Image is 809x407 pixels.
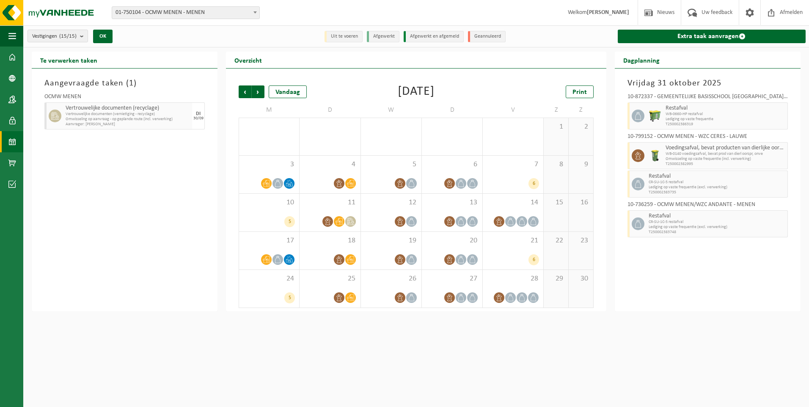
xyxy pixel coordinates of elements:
[32,52,106,68] h2: Te verwerken taken
[649,185,785,190] span: Lediging op vaste frequentie (excl. verwerking)
[32,30,77,43] span: Vestigingen
[649,225,785,230] span: Lediging op vaste frequentie (excl. verwerking)
[528,254,539,265] div: 6
[44,77,205,90] h3: Aangevraagde taken ( )
[28,30,88,42] button: Vestigingen(15/15)
[548,236,564,245] span: 22
[649,149,661,162] img: WB-0140-HPE-GN-50
[426,236,478,245] span: 20
[587,9,629,16] strong: [PERSON_NAME]
[365,160,417,169] span: 5
[365,274,417,283] span: 26
[325,31,363,42] li: Uit te voeren
[649,110,661,122] img: WB-0660-HPE-GN-51
[649,173,785,180] span: Restafval
[66,105,190,112] span: Vertrouwelijke documenten (recyclage)
[548,274,564,283] span: 29
[627,77,788,90] h3: Vrijdag 31 oktober 2025
[404,31,464,42] li: Afgewerkt en afgemeld
[649,190,785,195] span: T250002383735
[44,94,205,102] div: OCMW MENEN
[573,236,589,245] span: 23
[627,94,788,102] div: 10-872337 - GEMEENTELIJKE BASISSCHOOL [GEOGRAPHIC_DATA] - REKKEM
[269,85,307,98] div: Vandaag
[196,111,201,116] div: DI
[129,79,134,88] span: 1
[239,102,300,118] td: M
[548,122,564,132] span: 1
[649,213,785,220] span: Restafval
[487,274,539,283] span: 28
[618,30,806,43] a: Extra taak aanvragen
[649,180,785,185] span: CR-SU-1C-5 restafval
[666,157,785,162] span: Omwisseling op vaste frequentie (incl. verwerking)
[487,160,539,169] span: 7
[548,160,564,169] span: 8
[304,274,356,283] span: 25
[367,31,399,42] li: Afgewerkt
[572,89,587,96] span: Print
[544,102,569,118] td: Z
[112,6,260,19] span: 01-750104 - OCMW MENEN - MENEN
[361,102,422,118] td: W
[93,30,113,43] button: OK
[59,33,77,39] count: (15/15)
[573,122,589,132] span: 2
[304,236,356,245] span: 18
[649,230,785,235] span: T250002383748
[666,151,785,157] span: WB-0140 voedingsafval, bevat prod van dierl oorspr, onve
[666,145,785,151] span: Voedingsafval, bevat producten van dierlijke oorsprong, onverpakt, categorie 3
[243,274,295,283] span: 24
[566,85,594,98] a: Print
[66,112,190,117] span: Vertrouwelijke documenten (vernietiging - recyclage)
[365,198,417,207] span: 12
[243,160,295,169] span: 3
[649,220,785,225] span: CR-SU-1C-5 restafval
[666,112,785,117] span: WB-0660-HP restafval
[666,162,785,167] span: T250002382995
[4,388,141,407] iframe: chat widget
[666,122,785,127] span: T250002386319
[426,274,478,283] span: 27
[548,198,564,207] span: 15
[304,160,356,169] span: 4
[666,117,785,122] span: Lediging op vaste frequentie
[226,52,270,68] h2: Overzicht
[615,52,668,68] h2: Dagplanning
[243,198,295,207] span: 10
[573,274,589,283] span: 30
[66,117,190,122] span: Omwisseling op aanvraag - op geplande route (incl. verwerking)
[573,160,589,169] span: 9
[627,202,788,210] div: 10-736259 - OCMW MENEN/WZC ANDANTE - MENEN
[193,116,204,121] div: 30/09
[573,198,589,207] span: 16
[252,85,264,98] span: Volgende
[487,236,539,245] span: 21
[569,102,594,118] td: Z
[112,7,259,19] span: 01-750104 - OCMW MENEN - MENEN
[365,236,417,245] span: 19
[66,122,190,127] span: Aanvrager: [PERSON_NAME]
[398,85,435,98] div: [DATE]
[666,105,785,112] span: Restafval
[284,292,295,303] div: 5
[426,198,478,207] span: 13
[468,31,506,42] li: Geannuleerd
[422,102,483,118] td: D
[483,102,544,118] td: V
[284,216,295,227] div: 5
[627,134,788,142] div: 10-799152 - OCMW MENEN - WZC CERES - LAUWE
[426,160,478,169] span: 6
[528,178,539,189] div: 6
[243,236,295,245] span: 17
[487,198,539,207] span: 14
[304,198,356,207] span: 11
[300,102,360,118] td: D
[239,85,251,98] span: Vorige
